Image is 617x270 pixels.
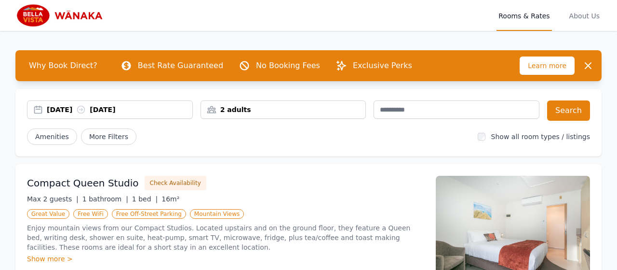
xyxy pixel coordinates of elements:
span: Learn more [520,57,575,75]
span: Mountain Views [190,209,244,219]
p: No Booking Fees [256,60,320,71]
button: Search [547,100,590,121]
p: Exclusive Perks [353,60,412,71]
div: [DATE] [DATE] [47,105,192,114]
span: Great Value [27,209,69,219]
span: 16m² [161,195,179,203]
h3: Compact Queen Studio [27,176,139,190]
div: 2 adults [201,105,366,114]
span: More Filters [81,128,136,145]
label: Show all room types / listings [491,133,590,141]
span: 1 bathroom | [82,195,128,203]
div: Show more > [27,254,424,264]
span: Why Book Direct? [21,56,105,75]
span: Free WiFi [73,209,108,219]
span: 1 bed | [132,195,158,203]
p: Best Rate Guaranteed [138,60,223,71]
span: Max 2 guests | [27,195,79,203]
span: Free Off-Street Parking [112,209,186,219]
button: Amenities [27,128,77,145]
button: Check Availability [145,176,206,190]
p: Enjoy mountain views from our Compact Studios. Located upstairs and on the ground floor, they fea... [27,223,424,252]
img: Bella Vista Wanaka [15,4,108,27]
